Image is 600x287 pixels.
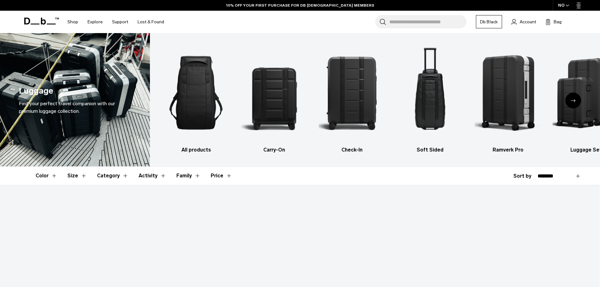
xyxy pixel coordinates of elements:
[476,15,502,28] a: Db Black
[397,146,464,154] h3: Soft Sided
[397,43,464,154] a: Db Soft Sided
[226,3,374,8] a: 10% OFF YOUR FIRST PURCHASE FOR DB [DEMOGRAPHIC_DATA] MEMBERS
[163,43,230,154] a: Db All products
[319,43,386,154] a: Db Check-In
[475,43,542,154] a: Db Ramverk Pro
[19,100,115,114] span: Find your perfect travel companion with our premium luggage collection.
[88,11,103,33] a: Explore
[176,167,201,185] button: Toggle Filter
[319,43,386,143] img: Db
[554,19,562,25] span: Bag
[241,146,308,154] h3: Carry-On
[319,146,386,154] h3: Check-In
[112,11,128,33] a: Support
[241,43,308,154] li: 2 / 6
[565,93,581,108] div: Next slide
[475,146,542,154] h3: Ramverk Pro
[163,146,230,154] h3: All products
[19,84,53,97] h1: Luggage
[139,167,166,185] button: Toggle Filter
[67,11,78,33] a: Shop
[241,43,308,154] a: Db Carry-On
[97,167,129,185] button: Toggle Filter
[475,43,542,154] li: 5 / 6
[241,43,308,143] img: Db
[211,167,232,185] button: Toggle Price
[138,11,164,33] a: Lost & Found
[475,43,542,143] img: Db
[511,18,536,26] a: Account
[520,19,536,25] span: Account
[319,43,386,154] li: 3 / 6
[546,18,562,26] button: Bag
[163,43,230,154] li: 1 / 6
[36,167,57,185] button: Toggle Filter
[67,167,87,185] button: Toggle Filter
[397,43,464,154] li: 4 / 6
[163,43,230,143] img: Db
[63,11,169,33] nav: Main Navigation
[397,43,464,143] img: Db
